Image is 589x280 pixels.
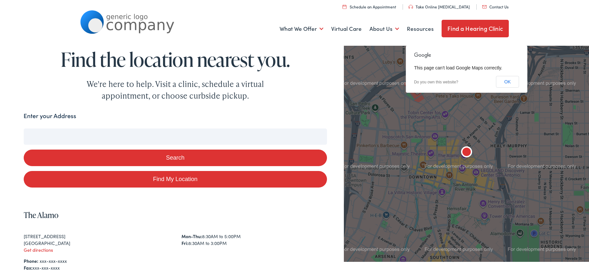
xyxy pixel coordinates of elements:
[24,264,32,271] strong: Fax:
[343,4,396,9] a: Schedule an Appointment
[24,233,169,240] div: [STREET_ADDRESS]
[182,240,188,246] strong: Fri:
[370,17,399,41] a: About Us
[482,4,508,9] a: Contact Us
[414,80,458,84] a: Do you own this website?
[24,264,327,271] div: xxx-xxx-xxxx
[182,233,202,239] strong: Mon-Thu:
[408,5,413,9] img: utility icon
[71,78,279,102] div: We're here to help. Visit a clinic, schedule a virtual appointment, or choose curbside pickup.
[24,258,38,264] strong: Phone:
[407,17,434,41] a: Resources
[442,20,509,37] a: Find a Hearing Clinic
[459,145,474,161] div: The Alamo
[40,258,67,264] a: xxx-xxx-xxxx
[24,210,58,220] a: The Alamo
[343,5,346,9] img: utility icon
[496,76,519,88] button: OK
[24,171,327,188] a: Find My Location
[24,240,169,247] div: [GEOGRAPHIC_DATA]
[24,111,76,121] label: Enter your Address
[182,233,327,247] div: 8:30AM to 5:00PM 8:30AM to 3:00PM
[24,128,327,145] input: Enter your address or zip code
[24,247,53,253] a: Get directions
[280,17,323,41] a: What We Offer
[24,49,327,70] h1: Find the location nearest you.
[414,65,502,70] span: This page can't load Google Maps correctly.
[482,5,487,8] img: utility icon
[24,150,327,166] button: Search
[331,17,362,41] a: Virtual Care
[408,4,470,9] a: Take Online [MEDICAL_DATA]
